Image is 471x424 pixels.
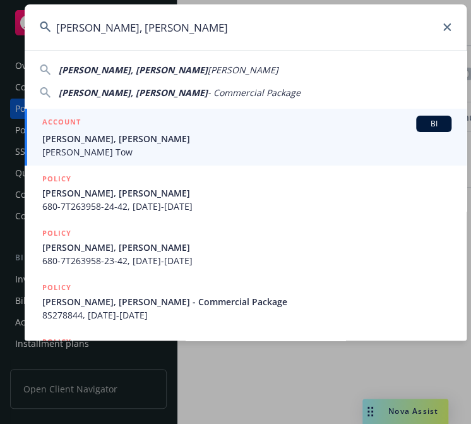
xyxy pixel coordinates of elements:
[208,87,301,99] span: - Commercial Package
[42,254,451,267] span: 680-7T263958-23-42, [DATE]-[DATE]
[25,220,467,274] a: POLICY[PERSON_NAME], [PERSON_NAME]680-7T263958-23-42, [DATE]-[DATE]
[208,64,278,76] span: [PERSON_NAME]
[25,166,467,220] a: POLICY[PERSON_NAME], [PERSON_NAME]680-7T263958-24-42, [DATE]-[DATE]
[42,227,71,239] h5: POLICY
[42,281,71,294] h5: POLICY
[25,109,467,166] a: ACCOUNTBI[PERSON_NAME], [PERSON_NAME][PERSON_NAME] Tow
[42,308,451,322] span: 8S278844, [DATE]-[DATE]
[42,336,71,348] h5: POLICY
[42,132,451,145] span: [PERSON_NAME], [PERSON_NAME]
[42,200,451,213] span: 680-7T263958-24-42, [DATE]-[DATE]
[421,118,446,130] span: BI
[42,116,81,131] h5: ACCOUNT
[59,64,208,76] span: [PERSON_NAME], [PERSON_NAME]
[25,274,467,329] a: POLICY[PERSON_NAME], [PERSON_NAME] - Commercial Package8S278844, [DATE]-[DATE]
[42,295,451,308] span: [PERSON_NAME], [PERSON_NAME] - Commercial Package
[42,173,71,185] h5: POLICY
[42,145,451,159] span: [PERSON_NAME] Tow
[42,186,451,200] span: [PERSON_NAME], [PERSON_NAME]
[59,87,208,99] span: [PERSON_NAME], [PERSON_NAME]
[25,329,467,383] a: POLICY
[42,241,451,254] span: [PERSON_NAME], [PERSON_NAME]
[25,4,467,50] input: Search...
